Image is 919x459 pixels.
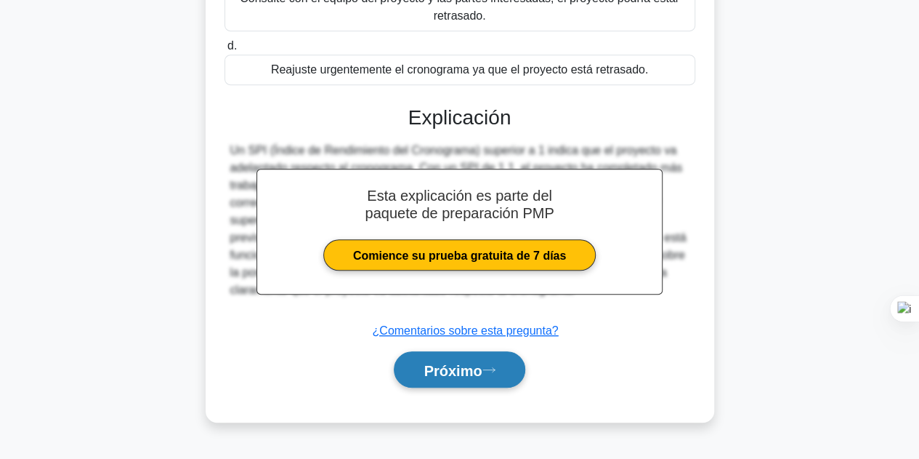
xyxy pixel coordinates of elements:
font: Explicación [408,106,511,129]
font: d. [227,39,237,52]
a: Comience su prueba gratuita de 7 días [323,239,596,271]
font: Un SPI (Índice de Rendimiento del Cronograma) superior a 1 indica que el proyecto va adelantado r... [230,144,687,296]
button: Próximo [394,351,525,388]
font: Próximo [424,362,482,378]
font: Reajuste urgentemente el cronograma ya que el proyecto está retrasado. [271,63,648,76]
a: ¿Comentarios sobre esta pregunta? [372,324,558,337]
